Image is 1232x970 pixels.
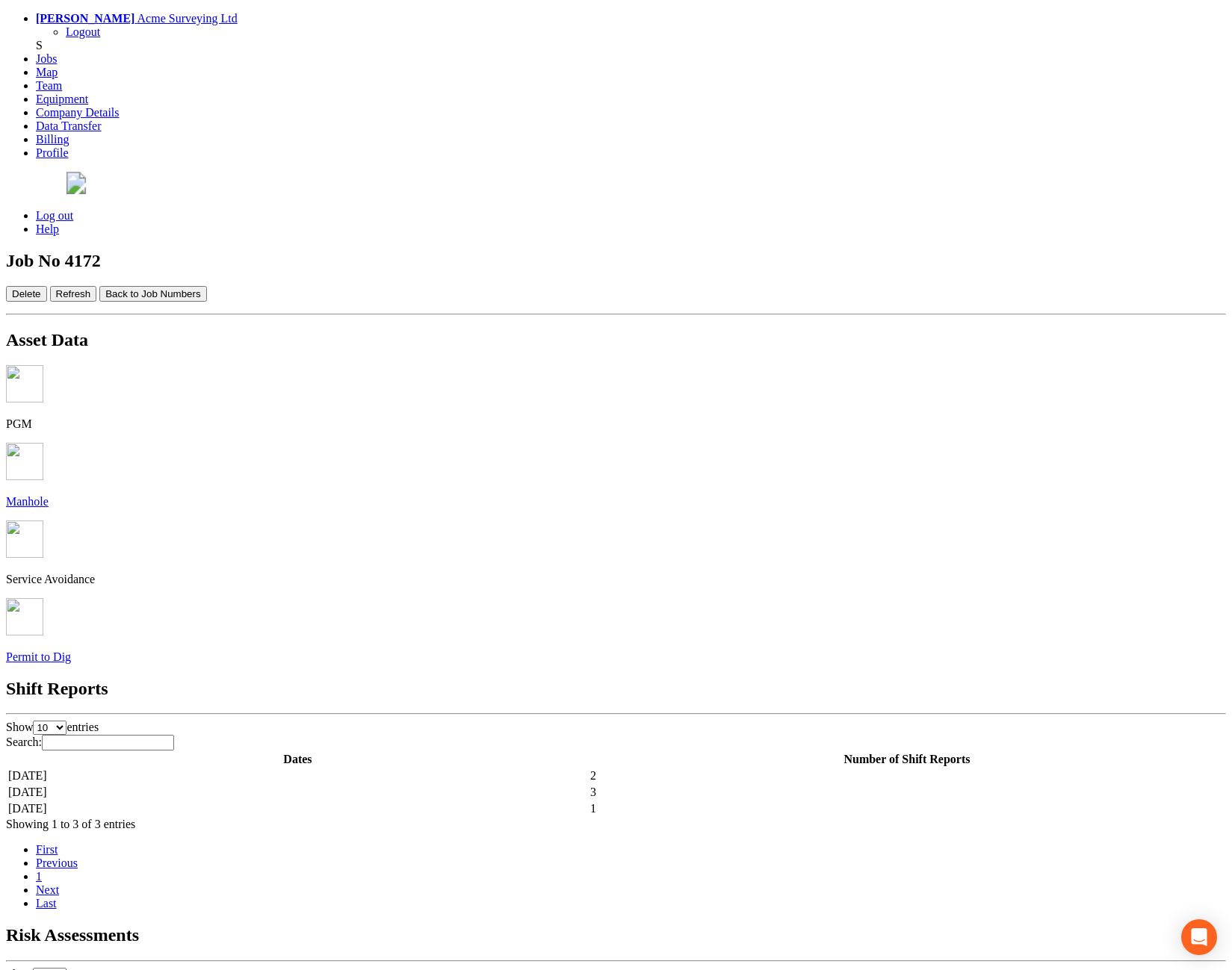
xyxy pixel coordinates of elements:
td: 1 [589,801,1225,816]
img: job_detail_pgm.png [6,365,43,402]
a: First [36,843,58,856]
a: Jobs [36,52,57,65]
label: Show entries [6,721,99,733]
button: Refresh [50,286,97,302]
a: Equipment [36,93,88,105]
a: Profile [36,146,69,159]
img: job_detail_service_avoidance.png [6,520,43,558]
a: Previous [36,856,78,869]
th: Number of Shift Reports: activate to sort column ascending [589,752,1225,767]
button: Delete [6,286,47,302]
img: job_detail_permit_to_dig.png [6,598,43,635]
h2: Asset Data [6,330,1226,350]
input: Search: [42,735,174,750]
a: Next [36,883,59,896]
h2: Job No 4172 [6,251,1226,271]
button: Back to Job Numbers [99,286,206,302]
label: Search: [6,736,174,748]
h2: Shift Reports [6,679,1226,699]
img: job_detail_manhole.png [6,443,43,480]
strong: [PERSON_NAME] [36,12,134,25]
td: 2 [589,768,1225,783]
h2: Risk Assessments [6,925,1226,945]
a: Team [36,79,62,92]
a: 1 [36,870,42,883]
a: Map [36,66,58,78]
div: Open Intercom Messenger [1181,919,1217,955]
a: Permit to Dig [6,625,1226,664]
td: 3 [589,785,1225,800]
a: Manhole [6,470,1226,509]
a: Last [36,897,57,910]
td: [DATE] [7,801,588,816]
a: Billing [36,133,69,146]
p: PGM [6,417,1226,431]
p: Manhole [6,495,1226,509]
a: Log out [36,209,73,222]
span: Acme Surveying Ltd [137,12,238,25]
a: [PERSON_NAME] Acme Surveying Ltd [36,12,238,25]
th: Dates: activate to sort column ascending [7,752,588,767]
p: Service Avoidance [6,573,1226,586]
a: Company Details [36,106,120,119]
div: S [36,39,1226,52]
a: Logout [66,25,100,38]
a: Data Transfer [36,119,102,132]
td: [DATE] [7,785,588,800]
a: Help [36,223,59,235]
td: [DATE] [7,768,588,783]
select: Showentries [33,721,66,735]
p: Permit to Dig [6,650,1226,664]
div: Showing 1 to 3 of 3 entries [6,818,1226,831]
